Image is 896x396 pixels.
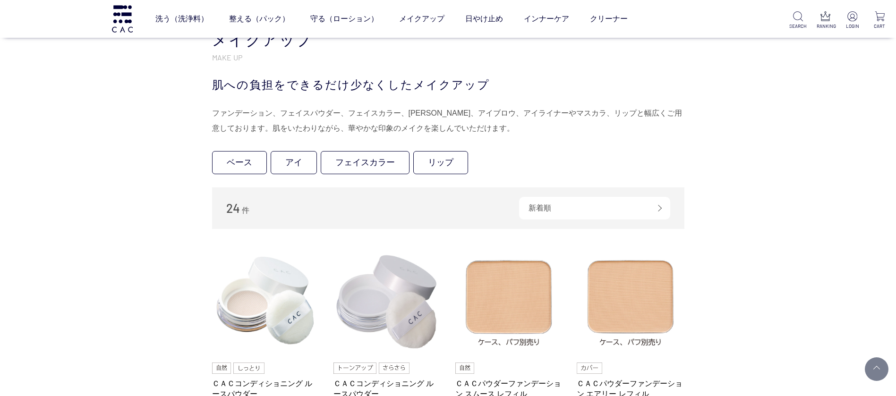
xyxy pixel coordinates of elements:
[524,6,569,32] a: インナーケア
[844,23,861,30] p: LOGIN
[413,151,468,174] a: リップ
[111,5,134,32] img: logo
[789,23,807,30] p: SEARCH
[333,362,376,374] img: トーンアップ
[871,11,888,30] a: CART
[590,6,628,32] a: クリーナー
[333,248,441,355] img: ＣＡＣコンディショニング ルースパウダー 白絹（しろきぬ）
[817,11,834,30] a: RANKING
[844,11,861,30] a: LOGIN
[271,151,317,174] a: アイ
[321,151,410,174] a: フェイスカラー
[455,248,563,355] img: ＣＡＣパウダーファンデーション スムース レフィル
[379,362,410,374] img: さらさら
[577,362,602,374] img: カバー
[226,201,240,215] span: 24
[465,6,503,32] a: 日やけ止め
[233,362,265,374] img: しっとり
[455,362,475,374] img: 自然
[871,23,888,30] p: CART
[229,6,290,32] a: 整える（パック）
[155,6,208,32] a: 洗う（洗浄料）
[577,248,684,355] img: ＣＡＣパウダーファンデーション エアリー レフィル
[212,151,267,174] a: ベース
[212,248,320,355] img: ＣＡＣコンディショニング ルースパウダー 薄絹（うすきぬ）
[242,206,249,214] span: 件
[519,197,670,219] div: 新着順
[399,6,444,32] a: メイクアップ
[212,362,231,374] img: 自然
[212,76,684,93] div: 肌への負担をできるだけ少なくしたメイクアップ
[817,23,834,30] p: RANKING
[789,11,807,30] a: SEARCH
[310,6,378,32] a: 守る（ローション）
[212,52,684,62] p: MAKE UP
[212,106,684,136] div: ファンデーション、フェイスパウダー、フェイスカラー、[PERSON_NAME]、アイブロウ、アイライナーやマスカラ、リップと幅広くご用意しております。肌をいたわりながら、華やかな印象のメイクを楽...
